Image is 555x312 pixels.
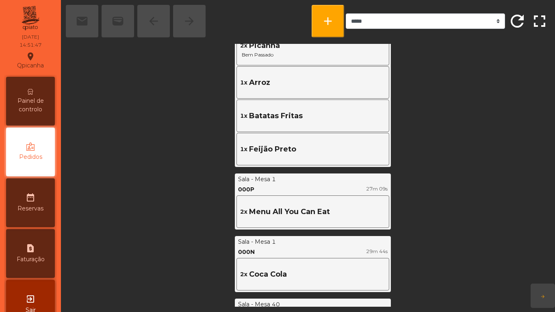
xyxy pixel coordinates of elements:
[507,5,527,37] button: refresh
[240,51,386,58] span: Bem Passado
[26,243,35,253] i: request_page
[238,300,253,309] div: Sala -
[312,5,344,37] button: add
[249,206,330,217] span: Menu All You Can Eat
[255,175,276,184] div: Mesa 1
[240,208,247,216] span: 2x
[19,153,42,161] span: Pedidos
[366,248,388,254] span: 29m 44s
[240,270,247,279] span: 2x
[540,294,545,299] span: arrow_forward
[8,97,53,114] span: Painel de controlo
[20,41,41,49] div: 14:51:47
[240,78,247,87] span: 1x
[530,11,549,31] span: fullscreen
[17,50,44,71] div: Qpicanha
[249,77,270,88] span: Arroz
[507,11,527,31] span: refresh
[20,4,40,32] img: qpiato
[240,112,247,120] span: 1x
[255,300,280,309] div: Mesa 40
[26,294,35,304] i: exit_to_app
[249,40,280,51] span: Picanha
[249,110,303,121] span: Batatas Fritas
[249,269,287,280] span: Coca Cola
[238,175,253,184] div: Sala -
[17,255,45,264] span: Faturação
[240,145,247,154] span: 1x
[238,185,254,194] div: 000P
[238,248,255,256] div: 000N
[249,144,296,155] span: Feijão Preto
[240,41,247,50] span: 2x
[238,238,253,246] div: Sala -
[529,5,550,37] button: fullscreen
[255,238,276,246] div: Mesa 1
[531,284,555,308] button: arrow_forward
[17,204,43,213] span: Reservas
[321,15,334,28] span: add
[22,33,39,41] div: [DATE]
[26,52,35,61] i: location_on
[366,186,388,192] span: 27m 09s
[26,193,35,202] i: date_range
